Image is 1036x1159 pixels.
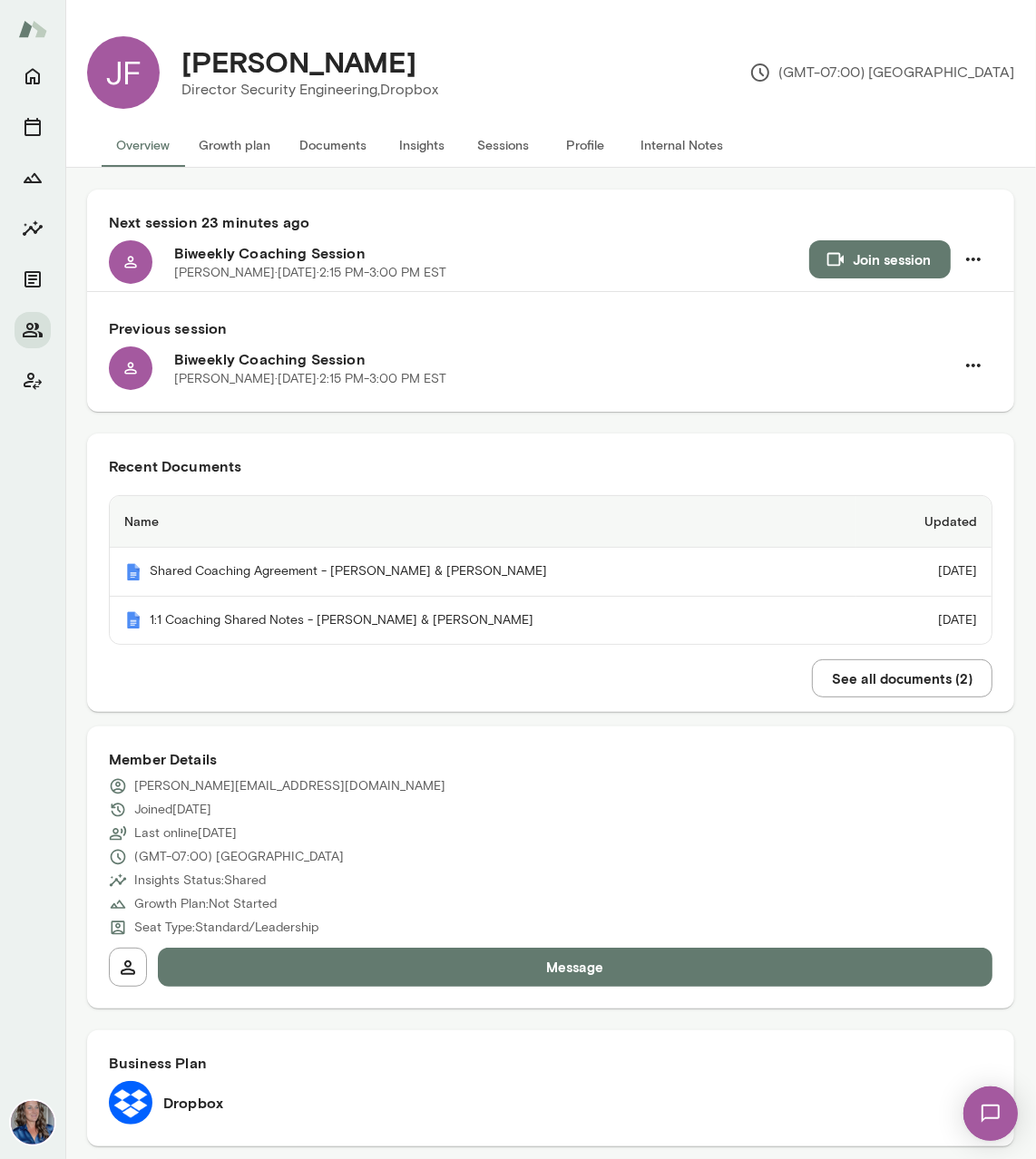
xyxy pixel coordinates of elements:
button: Internal Notes [626,123,738,167]
td: [DATE] [856,597,992,645]
button: Sessions [463,123,544,167]
h6: Biweekly Coaching Session [174,242,809,264]
p: Director Security Engineering, Dropbox [181,79,438,101]
button: Growth plan [184,123,285,167]
h6: Dropbox [163,1092,223,1114]
p: Last online [DATE] [134,824,237,842]
p: (GMT-07:00) [GEOGRAPHIC_DATA] [134,848,344,866]
h6: Business Plan [109,1052,992,1074]
button: Client app [15,363,51,399]
p: [PERSON_NAME] · [DATE] · 2:15 PM-3:00 PM EST [174,264,446,282]
p: [PERSON_NAME] · [DATE] · 2:15 PM-3:00 PM EST [174,370,446,388]
td: [DATE] [856,548,992,597]
button: Profile [544,123,626,167]
p: Joined [DATE] [134,801,211,819]
h6: Previous session [109,317,992,339]
button: Members [15,312,51,348]
h6: Member Details [109,748,992,770]
button: Message [158,948,992,986]
h6: Recent Documents [109,455,992,477]
h4: [PERSON_NAME] [181,44,416,79]
p: Insights Status: Shared [134,872,266,890]
img: Nicole Menkhoff [11,1101,54,1144]
th: Shared Coaching Agreement - [PERSON_NAME] & [PERSON_NAME] [110,548,856,597]
button: Sessions [15,109,51,145]
p: (GMT-07:00) [GEOGRAPHIC_DATA] [749,62,1014,83]
button: Growth Plan [15,160,51,196]
img: Mento [124,611,142,629]
button: Overview [102,123,184,167]
div: JF [87,36,160,109]
th: 1:1 Coaching Shared Notes - [PERSON_NAME] & [PERSON_NAME] [110,597,856,645]
button: Documents [285,123,381,167]
button: Home [15,58,51,94]
h6: Biweekly Coaching Session [174,348,954,370]
th: Name [110,496,856,548]
p: Growth Plan: Not Started [134,895,277,913]
button: Join session [809,240,951,278]
p: Seat Type: Standard/Leadership [134,919,318,937]
img: Mento [18,12,47,46]
button: Documents [15,261,51,297]
button: See all documents (2) [812,659,992,697]
button: Insights [381,123,463,167]
th: Updated [856,496,992,548]
h6: Next session 23 minutes ago [109,211,992,233]
img: Mento [124,563,142,581]
p: [PERSON_NAME][EMAIL_ADDRESS][DOMAIN_NAME] [134,777,445,795]
button: Insights [15,210,51,247]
